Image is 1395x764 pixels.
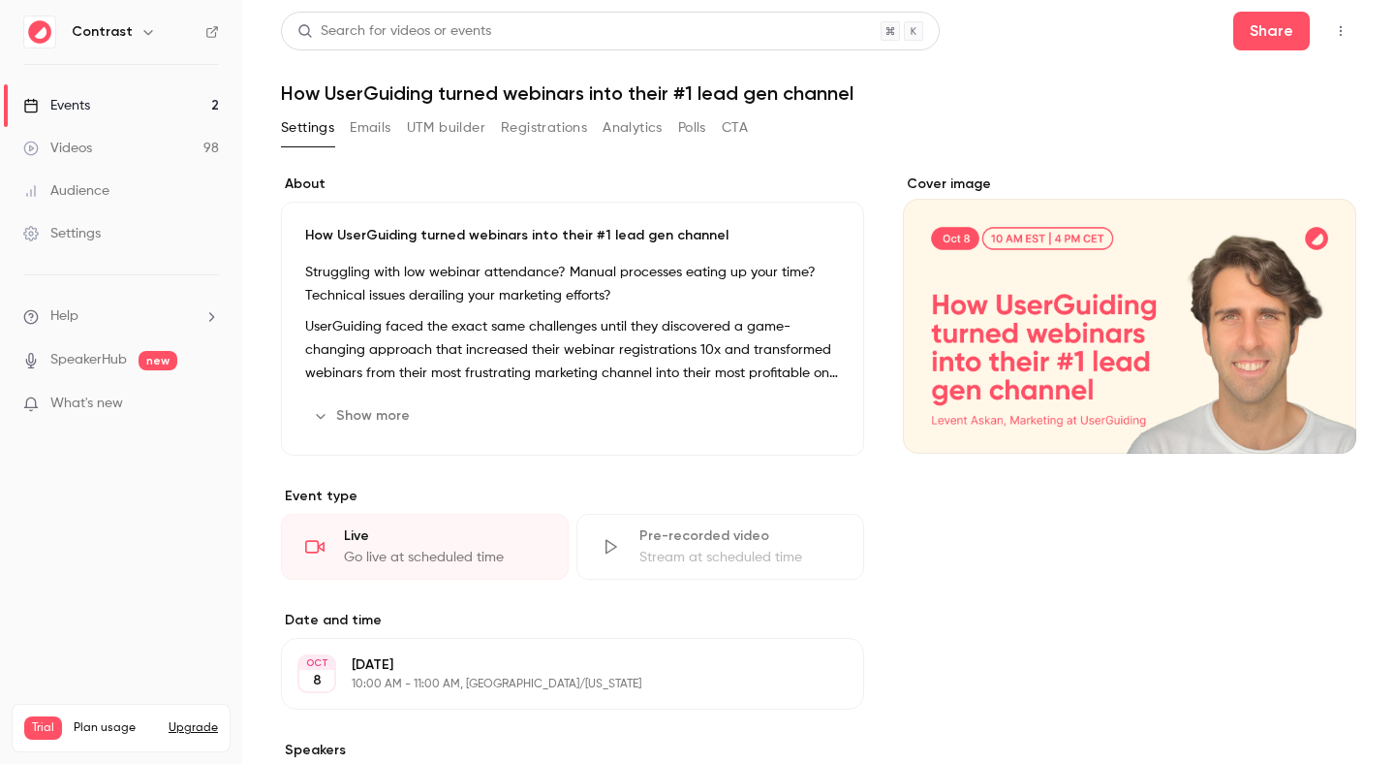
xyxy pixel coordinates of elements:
div: Search for videos or events [297,21,491,42]
button: Upgrade [169,720,218,736]
span: What's new [50,394,123,414]
div: OCT [299,656,334,670]
a: SpeakerHub [50,350,127,370]
p: UserGuiding faced the exact same challenges until they discovered a game-changing approach that i... [305,315,840,385]
span: Plan usage [74,720,157,736]
div: Audience [23,181,109,201]
button: Emails [350,112,390,143]
p: [DATE] [352,655,761,675]
p: 10:00 AM - 11:00 AM, [GEOGRAPHIC_DATA]/[US_STATE] [352,677,761,692]
label: Cover image [903,175,1356,194]
section: Cover image [903,175,1356,454]
img: Contrast [24,16,55,48]
div: Events [23,96,90,115]
span: new [139,351,177,370]
div: Pre-recorded video [639,526,840,546]
label: Speakers [281,741,864,760]
button: Analytics [603,112,663,143]
button: Share [1233,12,1310,50]
div: LiveGo live at scheduled time [281,514,569,580]
button: Registrations [501,112,587,143]
button: Show more [305,400,421,431]
h1: How UserGuiding turned webinars into their #1 lead gen channel [281,81,1356,105]
p: 8 [313,671,322,690]
p: Event type [281,487,864,506]
iframe: Noticeable Trigger [196,396,219,413]
label: About [281,175,864,194]
h6: Contrast [72,22,133,42]
div: Stream at scheduled time [639,548,840,567]
button: CTA [722,112,748,143]
div: Settings [23,224,101,243]
div: Pre-recorded videoStream at scheduled time [576,514,864,580]
div: Videos [23,139,92,158]
p: How UserGuiding turned webinars into their #1 lead gen channel [305,226,840,245]
label: Date and time [281,611,864,630]
button: UTM builder [407,112,485,143]
div: Live [344,526,544,546]
div: Go live at scheduled time [344,548,544,567]
span: Help [50,306,78,327]
button: Polls [678,112,706,143]
span: Trial [24,716,62,740]
li: help-dropdown-opener [23,306,219,327]
p: Struggling with low webinar attendance? Manual processes eating up your time? Technical issues de... [305,261,840,307]
button: Settings [281,112,334,143]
